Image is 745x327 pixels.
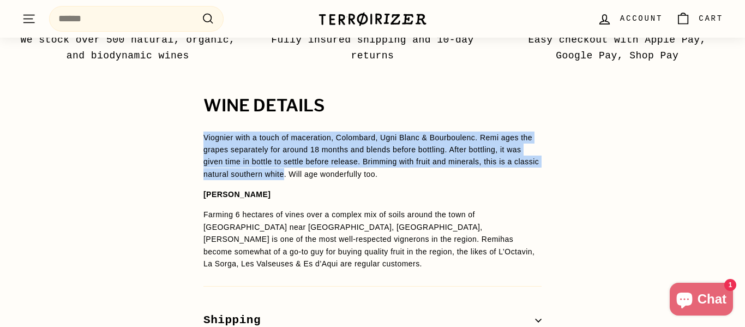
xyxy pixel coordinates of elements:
p: Easy checkout with Apple Pay, Google Pay, Shop Pay [507,32,728,64]
span: has become somewhat of a go-to guy for buying quality fruit in the region, the likes of L’Octavin... [203,235,534,268]
a: Account [591,3,669,35]
span: Farming 6 hectares of vines over a complex mix of soils around the town of [GEOGRAPHIC_DATA] near... [203,210,534,268]
inbox-online-store-chat: Shopify online store chat [666,283,736,318]
span: Account [620,13,663,25]
span: Viognier with a touch of maceration, Colombard, Ugni Blanc & Bourboulenc. Remi ages the grapes se... [203,133,539,179]
p: We stock over 500 natural, organic, and biodynamic wines [17,32,238,64]
p: Fully insured shipping and 10-day returns [262,32,483,64]
h2: WINE DETAILS [203,97,542,115]
a: Cart [669,3,730,35]
strong: [PERSON_NAME] [203,190,271,199]
span: Cart [699,13,723,25]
